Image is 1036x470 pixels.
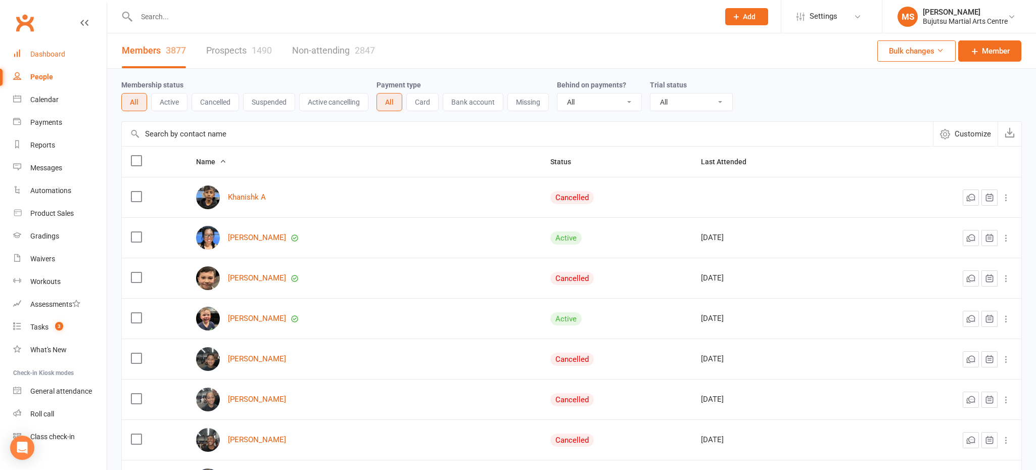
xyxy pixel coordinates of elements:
button: Active cancelling [299,93,368,111]
div: [DATE] [701,314,856,323]
button: Status [550,156,582,168]
div: Open Intercom Messenger [10,436,34,460]
a: Prospects1490 [206,33,272,68]
div: 2847 [355,45,375,56]
div: [DATE] [701,233,856,242]
div: 3877 [166,45,186,56]
img: Jermaine [196,226,220,250]
div: Gradings [30,232,59,240]
div: What's New [30,346,67,354]
a: Member [958,40,1021,62]
span: Customize [955,128,991,140]
div: General attendance [30,387,92,395]
div: [DATE] [701,355,856,363]
div: [DATE] [701,274,856,283]
div: Bujutsu Martial Arts Centre [923,17,1008,26]
div: Payments [30,118,62,126]
img: Andre [196,266,220,290]
label: Payment type [376,81,421,89]
a: [PERSON_NAME] [228,355,286,363]
label: Membership status [121,81,183,89]
div: [PERSON_NAME] [923,8,1008,17]
a: Workouts [13,270,107,293]
div: Reports [30,141,55,149]
a: [PERSON_NAME] [228,395,286,404]
a: [PERSON_NAME] [228,274,286,283]
div: Waivers [30,255,55,263]
img: Adam [196,388,220,411]
div: [DATE] [701,436,856,444]
div: Messages [30,164,62,172]
input: Search... [133,10,713,24]
span: Name [196,158,226,166]
a: Non-attending2847 [292,33,375,68]
a: Calendar [13,88,107,111]
button: All [376,93,402,111]
img: Khanishk [196,185,220,209]
button: Customize [933,122,998,146]
a: [PERSON_NAME] [228,233,286,242]
div: Dashboard [30,50,65,58]
div: Workouts [30,277,61,286]
div: Tasks [30,323,49,331]
div: Product Sales [30,209,74,217]
a: Members3877 [122,33,186,68]
a: [PERSON_NAME] [228,314,286,323]
div: Cancelled [550,393,594,406]
button: Add [725,8,768,25]
button: Bulk changes [877,40,956,62]
div: Assessments [30,300,80,308]
a: Dashboard [13,43,107,66]
a: Payments [13,111,107,134]
div: Cancelled [550,272,594,285]
a: [PERSON_NAME] [228,436,286,444]
a: Tasks 3 [13,316,107,339]
a: Gradings [13,225,107,248]
span: Add [743,13,756,21]
img: Noah [196,428,220,452]
a: Roll call [13,403,107,426]
span: Member [982,45,1010,57]
div: MS [898,7,918,27]
a: Class kiosk mode [13,426,107,448]
img: Liam [196,307,220,331]
span: Status [550,158,582,166]
a: Automations [13,179,107,202]
label: Trial status [650,81,687,89]
div: Cancelled [550,353,594,366]
img: Isaac [196,347,220,371]
a: What's New [13,339,107,361]
div: Cancelled [550,434,594,447]
div: Roll call [30,410,54,418]
div: [DATE] [701,395,856,404]
a: Clubworx [12,10,37,35]
button: Missing [507,93,549,111]
div: Active [550,312,582,325]
span: Last Attended [701,158,758,166]
div: People [30,73,53,81]
a: Product Sales [13,202,107,225]
button: Name [196,156,226,168]
input: Search by contact name [122,122,933,146]
div: Active [550,231,582,245]
div: Calendar [30,96,59,104]
a: Messages [13,157,107,179]
a: Waivers [13,248,107,270]
button: Active [151,93,187,111]
button: Suspended [243,93,295,111]
button: Bank account [443,93,503,111]
button: Last Attended [701,156,758,168]
div: 1490 [252,45,272,56]
span: 3 [55,322,63,331]
a: Assessments [13,293,107,316]
button: Cancelled [192,93,239,111]
button: Card [406,93,439,111]
label: Behind on payments? [557,81,626,89]
div: Class check-in [30,433,75,441]
div: Cancelled [550,191,594,204]
a: Reports [13,134,107,157]
div: Automations [30,186,71,195]
button: All [121,93,147,111]
a: People [13,66,107,88]
span: Settings [810,5,837,28]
